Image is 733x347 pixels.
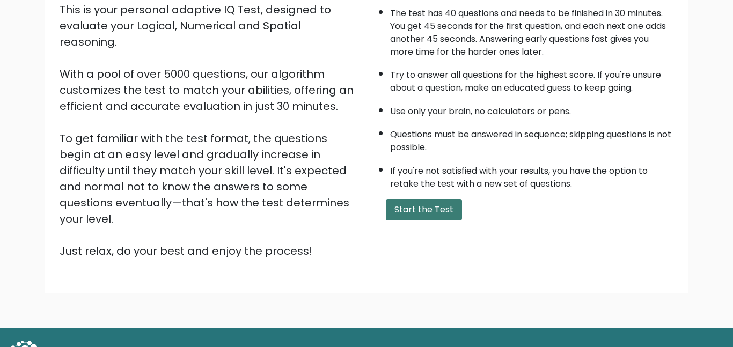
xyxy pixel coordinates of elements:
[390,123,673,154] li: Questions must be answered in sequence; skipping questions is not possible.
[390,100,673,118] li: Use only your brain, no calculators or pens.
[390,63,673,94] li: Try to answer all questions for the highest score. If you're unsure about a question, make an edu...
[386,199,462,220] button: Start the Test
[60,2,360,259] div: This is your personal adaptive IQ Test, designed to evaluate your Logical, Numerical and Spatial ...
[390,159,673,190] li: If you're not satisfied with your results, you have the option to retake the test with a new set ...
[390,2,673,58] li: The test has 40 questions and needs to be finished in 30 minutes. You get 45 seconds for the firs...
